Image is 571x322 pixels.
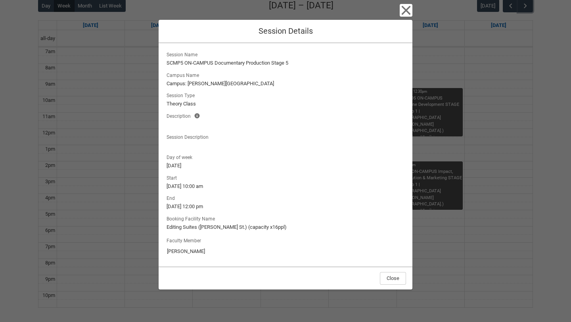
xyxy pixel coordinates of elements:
[167,100,404,108] lightning-formatted-text: Theory Class
[167,182,404,190] lightning-formatted-text: [DATE] 10:00 am
[167,132,212,141] span: Session Description
[167,193,178,202] span: End
[167,80,404,88] lightning-formatted-text: Campus: [PERSON_NAME][GEOGRAPHIC_DATA]
[167,70,202,79] span: Campus Name
[380,272,406,285] button: Close
[167,203,404,211] lightning-formatted-text: [DATE] 12:00 pm
[167,152,195,161] span: Day of week
[400,4,412,17] button: Close
[167,111,194,120] span: Description
[167,214,218,222] span: Booking Facility Name
[167,50,201,58] span: Session Name
[167,173,180,182] span: Start
[167,223,404,231] lightning-formatted-text: Editing Suites ([PERSON_NAME] St.) (capacity x16ppl)
[167,236,204,244] label: Faculty Member
[167,59,404,67] lightning-formatted-text: SCMP5 ON-CAMPUS Documentary Production Stage 5
[167,162,404,170] lightning-formatted-text: [DATE]
[259,26,313,36] span: Session Details
[167,90,198,99] span: Session Type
